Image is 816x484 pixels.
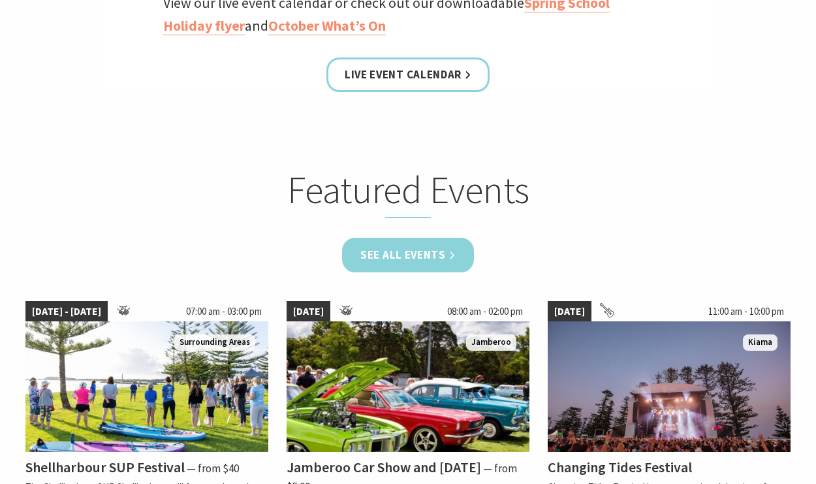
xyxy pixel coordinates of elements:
h4: Jamberoo Car Show and [DATE] [287,458,481,476]
a: Live Event Calendar [326,57,490,92]
span: 07:00 am - 03:00 pm [180,301,268,322]
span: Jamberoo [466,334,516,351]
span: Surrounding Areas [174,334,255,351]
span: [DATE] - [DATE] [25,301,108,322]
span: [DATE] [287,301,330,322]
span: ⁠— from $40 [187,461,239,476]
span: 08:00 am - 02:00 pm [441,301,529,322]
h4: Shellharbour SUP Festival [25,458,185,476]
img: Jodie Edwards Welcome to Country [25,321,268,452]
img: Jamberoo Car Show [287,321,529,452]
h2: Featured Events [152,167,664,218]
span: [DATE] [548,301,591,322]
h4: Changing Tides Festival [548,458,692,476]
a: October What’s On [268,16,386,35]
span: Kiama [743,334,777,351]
a: See all Events [342,238,474,272]
span: 11:00 am - 10:00 pm [702,301,791,322]
img: Changing Tides Main Stage [548,321,791,452]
